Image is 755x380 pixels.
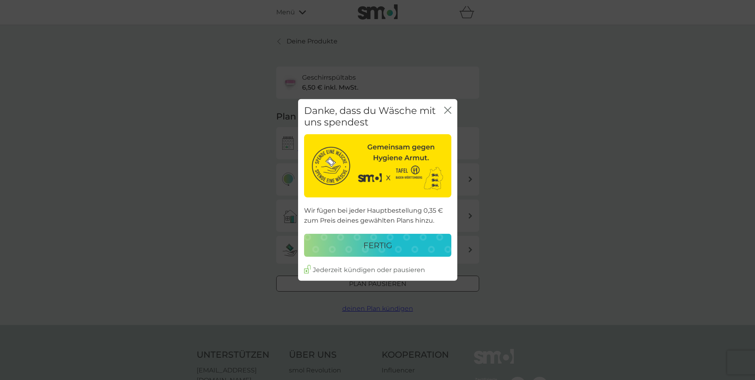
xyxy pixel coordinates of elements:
p: Wir fügen bei jeder Hauptbestellung 0,35 € zum Preis deines gewählten Plans hinzu. [304,205,451,225]
p: fertig [363,239,392,252]
button: fertig [304,234,451,257]
h2: Danke, dass du Wäsche mit uns spendest [304,105,438,128]
button: Schließen [444,107,451,115]
p: Jederzeit kündigen oder pausieren [313,265,425,275]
